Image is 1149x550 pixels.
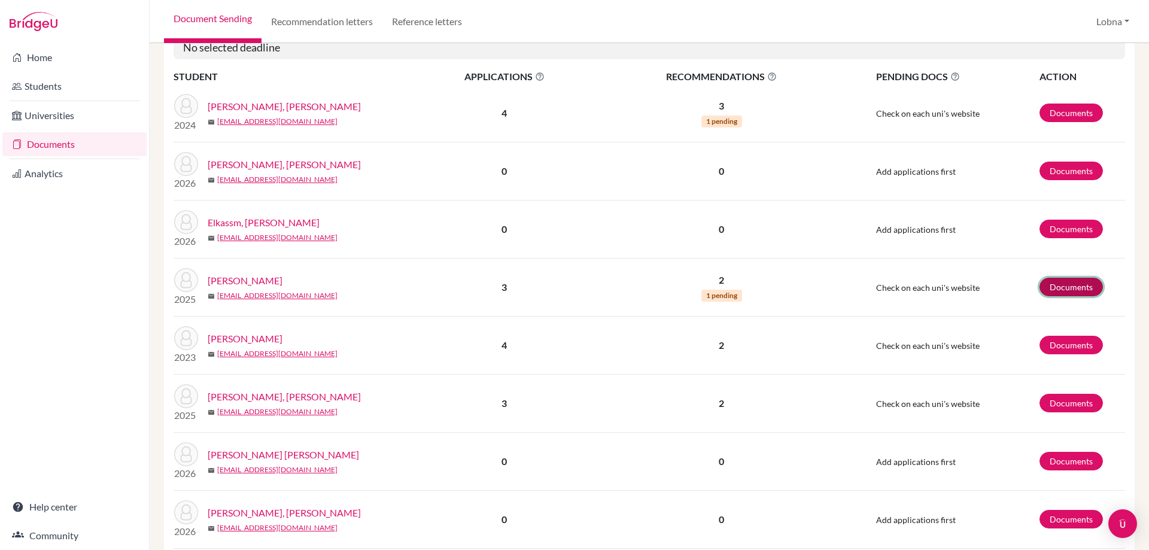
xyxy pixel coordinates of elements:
span: mail [208,235,215,242]
button: Lobna [1091,10,1135,33]
a: Documents [2,132,147,156]
span: RECOMMENDATIONS [597,69,847,84]
a: Documents [1039,510,1103,528]
p: 0 [597,454,847,469]
a: Elkassm, [PERSON_NAME] [208,215,320,230]
a: [PERSON_NAME], [PERSON_NAME] [208,506,361,520]
span: Add applications first [876,457,956,467]
a: [PERSON_NAME], [PERSON_NAME] [208,99,361,114]
a: Documents [1039,394,1103,412]
th: ACTION [1039,69,1125,84]
img: Hassan, Malak [174,326,198,350]
span: mail [208,293,215,300]
th: STUDENT [174,69,413,84]
p: 0 [597,222,847,236]
a: Home [2,45,147,69]
p: 2025 [174,292,198,306]
img: Hassan, Maya [174,268,198,292]
b: 0 [501,165,507,177]
span: mail [208,525,215,532]
a: Universities [2,104,147,127]
span: mail [208,467,215,474]
a: Documents [1039,220,1103,238]
a: Documents [1039,452,1103,470]
img: Ahmed, Hassan Mohammed [174,152,198,176]
p: 2026 [174,176,198,190]
a: Documents [1039,278,1103,296]
a: [PERSON_NAME] [208,274,282,288]
img: Hassan, Youssef Ashraf [174,384,198,408]
a: [PERSON_NAME], [PERSON_NAME] [208,157,361,172]
p: 0 [597,164,847,178]
p: 2025 [174,408,198,423]
a: [EMAIL_ADDRESS][DOMAIN_NAME] [217,116,338,127]
a: [EMAIL_ADDRESS][DOMAIN_NAME] [217,232,338,243]
p: 2026 [174,466,198,481]
a: [PERSON_NAME] [208,332,282,346]
span: mail [208,409,215,416]
p: 2026 [174,524,198,539]
a: [EMAIL_ADDRESS][DOMAIN_NAME] [217,522,338,533]
b: 3 [501,281,507,293]
span: mail [208,118,215,126]
p: 2 [597,338,847,353]
a: [EMAIL_ADDRESS][DOMAIN_NAME] [217,348,338,359]
img: Abdulaziz, Mohamed Hassan [174,94,198,118]
span: APPLICATIONS [414,69,595,84]
a: [PERSON_NAME], [PERSON_NAME] [208,390,361,404]
a: [EMAIL_ADDRESS][DOMAIN_NAME] [217,290,338,301]
p: 2023 [174,350,198,364]
a: Documents [1039,336,1103,354]
span: Check on each uni's website [876,341,980,351]
span: mail [208,177,215,184]
span: 1 pending [701,116,742,127]
a: [EMAIL_ADDRESS][DOMAIN_NAME] [217,406,338,417]
span: Check on each uni's website [876,282,980,293]
a: Community [2,524,147,548]
b: 0 [501,455,507,467]
a: Help center [2,495,147,519]
a: [PERSON_NAME] [PERSON_NAME] [208,448,359,462]
span: Check on each uni's website [876,108,980,118]
p: 3 [597,99,847,113]
p: 2 [597,273,847,287]
p: 2026 [174,234,198,248]
img: Hassan, Mansour Karim [174,500,198,524]
a: Documents [1039,162,1103,180]
b: 0 [501,513,507,525]
span: 1 pending [701,290,742,302]
a: Students [2,74,147,98]
b: 4 [501,107,507,118]
img: Elkassm, Hassan Fahd [174,210,198,234]
a: [EMAIL_ADDRESS][DOMAIN_NAME] [217,174,338,185]
div: Open Intercom Messenger [1108,509,1137,538]
p: 0 [597,512,847,527]
img: Hassan, Farida Tarek [174,442,198,466]
img: Bridge-U [10,12,57,31]
b: 0 [501,223,507,235]
b: 3 [501,397,507,409]
a: [EMAIL_ADDRESS][DOMAIN_NAME] [217,464,338,475]
p: 2 [597,396,847,411]
b: 4 [501,339,507,351]
a: Documents [1039,104,1103,122]
span: mail [208,351,215,358]
h5: No selected deadline [174,37,1125,59]
p: 2024 [174,118,198,132]
span: Add applications first [876,166,956,177]
span: Add applications first [876,515,956,525]
span: Check on each uni's website [876,399,980,409]
a: Analytics [2,162,147,186]
span: PENDING DOCS [876,69,1038,84]
span: Add applications first [876,224,956,235]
